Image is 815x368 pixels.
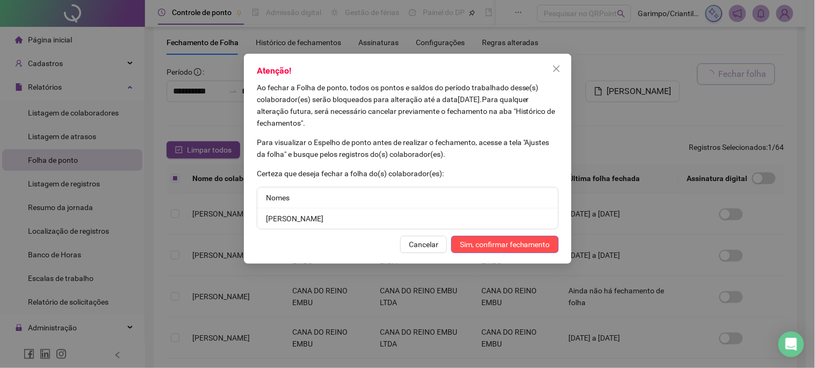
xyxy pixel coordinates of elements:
span: Ao fechar a Folha de ponto, todos os pontos e saldos do período trabalhado desse(s) colaborador(e... [257,83,539,104]
button: Sim, confirmar fechamento [451,236,559,253]
span: Nomes [266,193,290,202]
span: Para qualquer alteração futura, será necessário cancelar previamente o fechamento na aba "Históri... [257,95,556,127]
span: Atenção! [257,66,291,76]
span: Sim, confirmar fechamento [460,239,550,250]
button: Close [548,60,565,77]
span: Cancelar [409,239,438,250]
li: [PERSON_NAME] [257,208,558,229]
span: Certeza que deseja fechar a folha do(s) colaborador(es): [257,169,444,178]
p: [DATE] . [257,82,559,129]
span: close [552,64,561,73]
span: Para visualizar o Espelho de ponto antes de realizar o fechamento, acesse a tela "Ajustes da folh... [257,138,550,158]
button: Cancelar [400,236,447,253]
div: Open Intercom Messenger [778,331,804,357]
